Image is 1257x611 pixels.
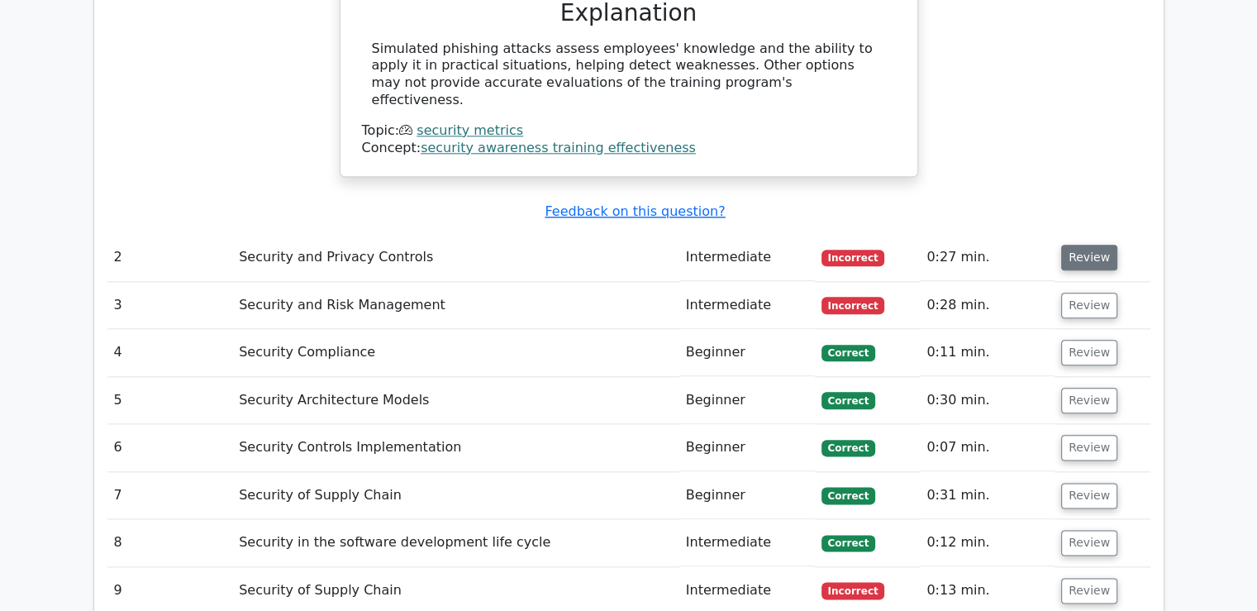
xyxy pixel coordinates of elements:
td: Intermediate [679,234,815,281]
span: Incorrect [821,582,885,599]
span: Correct [821,440,875,456]
span: Correct [821,392,875,408]
td: 5 [107,377,233,424]
button: Review [1061,245,1117,270]
td: 0:31 min. [920,472,1055,519]
td: 3 [107,282,233,329]
td: Beginner [679,472,815,519]
button: Review [1061,530,1117,556]
td: 8 [107,519,233,566]
td: 6 [107,424,233,471]
button: Review [1061,483,1117,508]
td: Security Architecture Models [232,377,679,424]
td: Beginner [679,377,815,424]
button: Review [1061,435,1117,461]
button: Review [1061,578,1117,604]
td: 2 [107,234,233,281]
td: Security and Risk Management [232,282,679,329]
td: 0:12 min. [920,519,1055,566]
span: Incorrect [821,297,885,313]
button: Review [1061,388,1117,413]
td: Security Compliance [232,329,679,376]
td: 0:27 min. [920,234,1055,281]
td: Intermediate [679,519,815,566]
button: Review [1061,340,1117,365]
span: Incorrect [821,250,885,266]
button: Review [1061,293,1117,318]
span: Correct [821,535,875,551]
td: Beginner [679,329,815,376]
a: Feedback on this question? [545,203,725,219]
td: 0:30 min. [920,377,1055,424]
td: 0:11 min. [920,329,1055,376]
span: Correct [821,487,875,504]
a: security metrics [417,122,523,138]
td: Beginner [679,424,815,471]
td: 7 [107,472,233,519]
div: Topic: [362,122,896,140]
a: security awareness training effectiveness [421,140,696,155]
div: Simulated phishing attacks assess employees' knowledge and the ability to apply it in practical s... [372,41,886,109]
div: Concept: [362,140,896,157]
td: 4 [107,329,233,376]
span: Correct [821,345,875,361]
td: Security and Privacy Controls [232,234,679,281]
td: Intermediate [679,282,815,329]
td: Security Controls Implementation [232,424,679,471]
td: 0:28 min. [920,282,1055,329]
td: Security of Supply Chain [232,472,679,519]
td: 0:07 min. [920,424,1055,471]
td: Security in the software development life cycle [232,519,679,566]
